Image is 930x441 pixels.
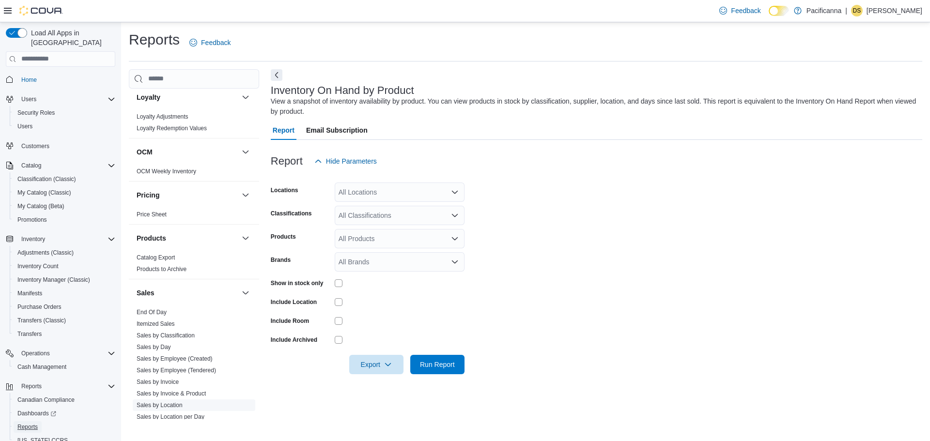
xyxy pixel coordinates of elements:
button: Reports [2,380,119,393]
span: Catalog [21,162,41,169]
a: Adjustments (Classic) [14,247,77,259]
span: Transfers [17,330,42,338]
button: Products [137,233,238,243]
span: DS [853,5,861,16]
span: Purchase Orders [17,303,62,311]
span: Inventory Count [14,260,115,272]
span: Transfers [14,328,115,340]
a: Loyalty Adjustments [137,113,188,120]
button: Transfers (Classic) [10,314,119,327]
span: Hide Parameters [326,156,377,166]
span: Inventory [17,233,115,245]
h1: Reports [129,30,180,49]
span: Customers [21,142,49,150]
h3: Pricing [137,190,159,200]
button: Reports [10,420,119,434]
span: Feedback [731,6,760,15]
span: Users [17,93,115,105]
a: Sales by Location [137,402,183,409]
p: [PERSON_NAME] [867,5,922,16]
span: Sales by Location [137,401,183,409]
div: Products [129,252,259,279]
span: Products to Archive [137,265,186,273]
span: Inventory [21,235,45,243]
img: Cova [19,6,63,15]
a: Dashboards [10,407,119,420]
button: Sales [240,287,251,299]
span: Reports [14,421,115,433]
span: Security Roles [14,107,115,119]
h3: Loyalty [137,92,160,102]
a: Sales by Location per Day [137,413,204,420]
button: Loyalty [137,92,238,102]
span: Sales by Invoice & Product [137,390,206,397]
span: Cash Management [14,361,115,373]
span: Home [21,76,37,84]
span: Promotions [17,216,47,224]
span: Sales by Employee (Created) [137,355,213,363]
button: Users [17,93,40,105]
a: Inventory Count [14,260,62,272]
span: Export [355,355,398,374]
a: Canadian Compliance [14,394,78,406]
h3: OCM [137,147,153,157]
button: Open list of options [451,258,459,266]
button: Transfers [10,327,119,341]
span: Dashboards [14,408,115,419]
button: Open list of options [451,235,459,243]
h3: Inventory On Hand by Product [271,85,414,96]
button: Canadian Compliance [10,393,119,407]
a: Sales by Classification [137,332,195,339]
span: Adjustments (Classic) [14,247,115,259]
p: | [845,5,847,16]
span: Security Roles [17,109,55,117]
span: Customers [17,140,115,152]
a: Sales by Invoice [137,379,179,385]
a: Transfers [14,328,46,340]
button: Pricing [240,189,251,201]
button: Run Report [410,355,465,374]
a: End Of Day [137,309,167,316]
a: OCM Weekly Inventory [137,168,196,175]
span: Users [21,95,36,103]
a: Feedback [186,33,234,52]
span: Report [273,121,294,140]
span: Classification (Classic) [14,173,115,185]
a: Loyalty Redemption Values [137,125,207,132]
span: Manifests [17,289,42,297]
span: Operations [17,348,115,359]
span: Operations [21,350,50,357]
a: Products to Archive [137,266,186,273]
span: Inventory Count [17,262,59,270]
span: Itemized Sales [137,320,175,328]
span: Run Report [420,360,455,369]
span: Cash Management [17,363,66,371]
button: My Catalog (Beta) [10,199,119,213]
button: Open list of options [451,188,459,196]
button: Inventory Count [10,259,119,273]
span: Classification (Classic) [17,175,76,183]
button: Users [10,120,119,133]
button: Manifests [10,287,119,300]
button: Operations [17,348,54,359]
span: Loyalty Adjustments [137,113,188,121]
span: Users [17,122,32,130]
button: Customers [2,139,119,153]
a: My Catalog (Classic) [14,187,75,198]
label: Classifications [271,210,312,217]
button: Inventory [17,233,49,245]
span: Transfers (Classic) [14,315,115,326]
button: Sales [137,288,238,298]
h3: Report [271,155,303,167]
span: My Catalog (Beta) [17,202,64,210]
a: Customers [17,140,53,152]
button: Reports [17,380,46,392]
span: Email Subscription [306,121,368,140]
span: Catalog [17,160,115,171]
button: OCM [240,146,251,158]
button: Products [240,232,251,244]
a: Catalog Export [137,254,175,261]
